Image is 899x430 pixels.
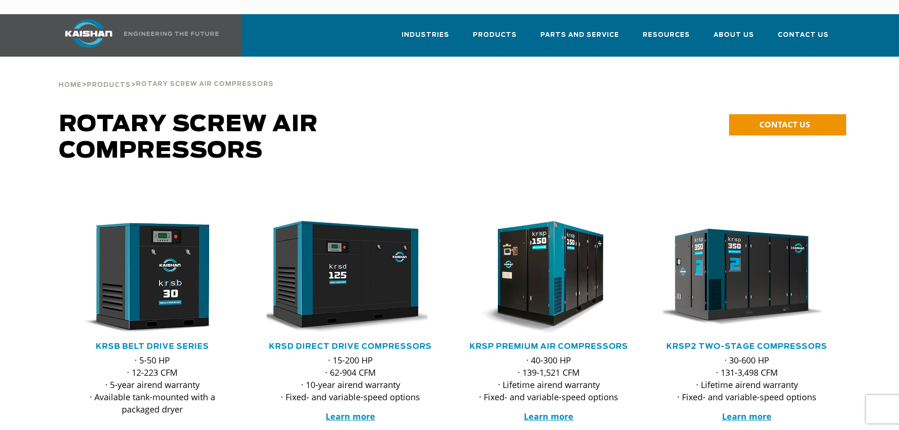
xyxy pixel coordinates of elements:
img: krsd125 [260,221,428,334]
div: krsp350 [663,221,831,334]
span: Parts and Service [540,30,619,41]
span: Home [59,82,82,88]
a: About Us [714,23,754,55]
span: Rotary Screw Air Compressors [59,113,318,162]
div: krsb30 [68,221,236,334]
img: kaishan logo [53,19,124,48]
a: Home [59,80,82,89]
a: Learn more [524,411,573,422]
a: Kaishan USA [53,14,220,57]
a: KRSP Premium Air Compressors [470,343,628,350]
a: KRSD Direct Drive Compressors [269,343,432,350]
a: Industries [402,23,449,55]
p: · 30-600 HP · 131-3,498 CFM · Lifetime airend warranty · Fixed- and variable-speed options [663,354,831,403]
span: Resources [643,30,690,41]
span: Industries [402,30,449,41]
p: · 15-200 HP · 62-904 CFM · 10-year airend warranty · Fixed- and variable-speed options [267,354,435,403]
p: · 40-300 HP · 139-1,521 CFM · Lifetime airend warranty · Fixed- and variable-speed options [465,354,633,403]
a: CONTACT US [729,114,846,135]
img: krsp150 [458,221,626,334]
span: Products [87,82,131,88]
a: Contact Us [778,23,829,55]
span: CONTACT US [759,119,810,130]
a: Resources [643,23,690,55]
a: Learn more [326,411,375,422]
div: krsd125 [267,221,435,334]
div: krsp150 [465,221,633,334]
span: Products [473,30,517,41]
a: Parts and Service [540,23,619,55]
span: Contact Us [778,30,829,41]
a: Products [87,80,131,89]
span: Rotary Screw Air Compressors [136,81,274,87]
a: Products [473,23,517,55]
img: Engineering the future [124,32,218,36]
a: KRSB Belt Drive Series [96,343,209,350]
img: krsp350 [656,221,824,334]
img: krsb30 [61,221,229,334]
a: Learn more [722,411,772,422]
a: KRSP2 Two-Stage Compressors [666,343,827,350]
span: About Us [714,30,754,41]
div: > > [59,57,274,93]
